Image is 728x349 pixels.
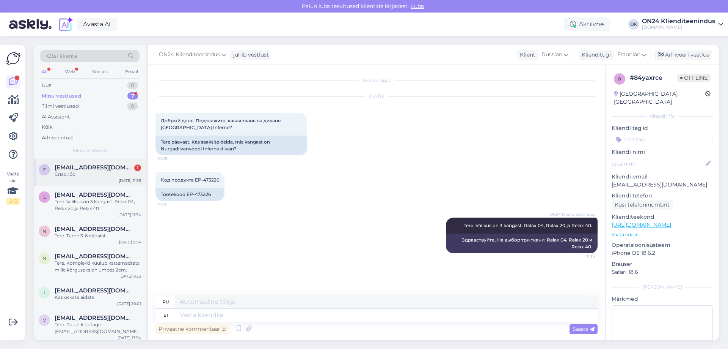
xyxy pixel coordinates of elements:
span: zojavald@gmail.com [55,164,133,171]
div: [PERSON_NAME] [612,284,713,291]
div: Arhiveeritud [42,134,73,142]
a: ON24 Klienditeenindus[DOMAIN_NAME] [642,18,723,30]
div: juhib vestlust [230,51,269,59]
p: Märkmed [612,295,713,303]
a: Avasta AI [77,18,117,31]
span: vlzuk1339@gmail.com [55,314,133,321]
span: v [43,317,46,323]
div: ON24 Klienditeenindus [642,18,715,24]
span: Lengrin@rambler.ru [55,191,133,198]
div: Minu vestlused [42,92,81,100]
div: Socials [91,67,109,77]
div: Tere. Tarne 3-6 nädalat. [55,232,141,239]
img: Askly Logo [6,51,20,66]
span: iirialeste645@gmail.com [55,287,133,294]
p: Vaata edasi ... [612,231,713,238]
div: [DATE] 11:35 [119,178,141,183]
div: [DATE] 9:53 [119,273,141,279]
p: Kliendi email [612,173,713,181]
span: Nelsonmarvis7@gmail.com [55,253,133,260]
p: Kliendi telefon [612,192,713,200]
span: Tere. Valikus on 3 kangast. Relax 04, Relax 20 ja Relax 40. [464,223,592,228]
span: ON24 Klienditeenindus [159,51,220,59]
div: Здравствуйте. На выбор три ткани: Relax 04, Relax 20 и Relax 40. [446,234,598,253]
div: Web [63,67,77,77]
div: Tere. Palun kirjutage [EMAIL_ADDRESS][DOMAIN_NAME] ja lisage kokkupaneku juhendilt, milline detai... [55,321,141,335]
span: z [43,167,46,172]
p: Brauser [612,260,713,268]
div: 0 [127,103,138,110]
span: i [44,290,45,295]
span: Saada [573,325,595,332]
span: N [42,256,46,261]
span: L [43,194,46,200]
span: ON24 Klienditeenindus [550,212,595,217]
div: ru [163,295,169,308]
div: Küsi telefoninumbrit [612,200,673,210]
div: AI Assistent [42,113,70,121]
div: [GEOGRAPHIC_DATA], [GEOGRAPHIC_DATA] [614,90,705,106]
input: Lisa nimi [612,159,704,168]
p: iPhone OS 18.6.2 [612,249,713,257]
div: 7 [127,92,138,100]
div: Tiimi vestlused [42,103,79,110]
div: Tere päevast. Kas saaksite öelda, mis kangast on Nurgadiivanvoodi Inferne diivan? [155,136,307,155]
p: Operatsioonisüsteem [612,241,713,249]
div: 0 [127,82,138,89]
div: 2 / 3 [6,198,20,205]
span: 10:25 [158,156,186,161]
p: [EMAIL_ADDRESS][DOMAIN_NAME] [612,181,713,189]
div: [DATE] [155,93,598,100]
div: Kliendi info [612,113,713,120]
span: Добрый день. Подскажите, какая ткань на диване [GEOGRAPHIC_DATA] Inferne? [161,118,282,130]
div: All [40,67,49,77]
p: Kliendi tag'id [612,124,713,132]
div: Privaatne kommentaar [155,324,229,334]
span: Minu vestlused [73,147,107,154]
div: Klienditugi [579,51,611,59]
div: Uus [42,82,51,89]
div: Email [124,67,140,77]
div: [DATE] 9:54 [119,239,141,245]
span: Estonian [617,51,640,59]
div: Arhiveeri vestlus [654,50,712,60]
div: Vestlus algas [155,77,598,84]
div: Tere. Komplekti kuulub kattemadrats mille kõrguseks on umbes 2cm. [55,260,141,273]
span: Offline [677,74,711,82]
span: Otsi kliente [47,52,77,60]
input: Lisa tag [612,134,713,145]
div: [DATE] 11:34 [118,212,141,218]
div: [DOMAIN_NAME] [642,24,715,30]
p: Kliendi nimi [612,148,713,156]
div: [DATE] 13:54 [118,335,141,341]
span: N [42,228,46,234]
span: Natalia90664@gmail.com [55,226,133,232]
a: [URL][DOMAIN_NAME] [612,221,671,228]
div: Спасибо [55,171,141,178]
span: Russian [542,51,562,59]
div: Kas oskate aidata [55,294,141,301]
span: Luba [409,3,426,9]
div: OK [628,19,639,30]
div: Tere. Valikus on 3 kangast. Relax 04, Relax 20 ja Relax 40. [55,198,141,212]
span: Код продукта EP-473226 [161,177,219,183]
div: [DATE] 20:01 [117,301,141,306]
div: 1 [134,164,141,171]
div: Vaata siia [6,171,20,205]
div: Aktiivne [564,17,610,31]
div: Tootekood EP-473226 [155,188,224,201]
span: 8 [618,76,621,82]
span: 10:26 [158,201,186,207]
img: explore-ai [58,16,74,32]
div: et [163,309,168,322]
div: # 84yaxrce [630,73,677,82]
div: Klient [517,51,535,59]
div: Kõik [42,123,53,131]
span: 11:34 [567,254,595,259]
p: Safari 18.6 [612,268,713,276]
p: Klienditeekond [612,213,713,221]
